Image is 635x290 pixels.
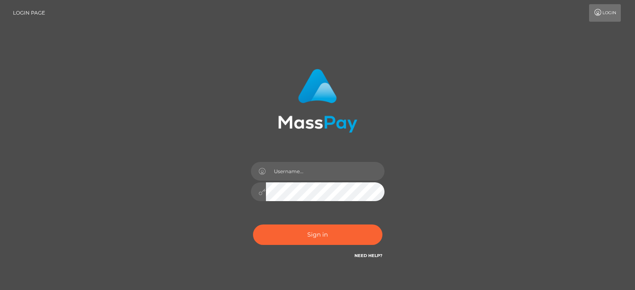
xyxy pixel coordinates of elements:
[13,4,45,22] a: Login Page
[253,224,382,245] button: Sign in
[278,69,357,133] img: MassPay Login
[589,4,621,22] a: Login
[266,162,385,181] input: Username...
[354,253,382,258] a: Need Help?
